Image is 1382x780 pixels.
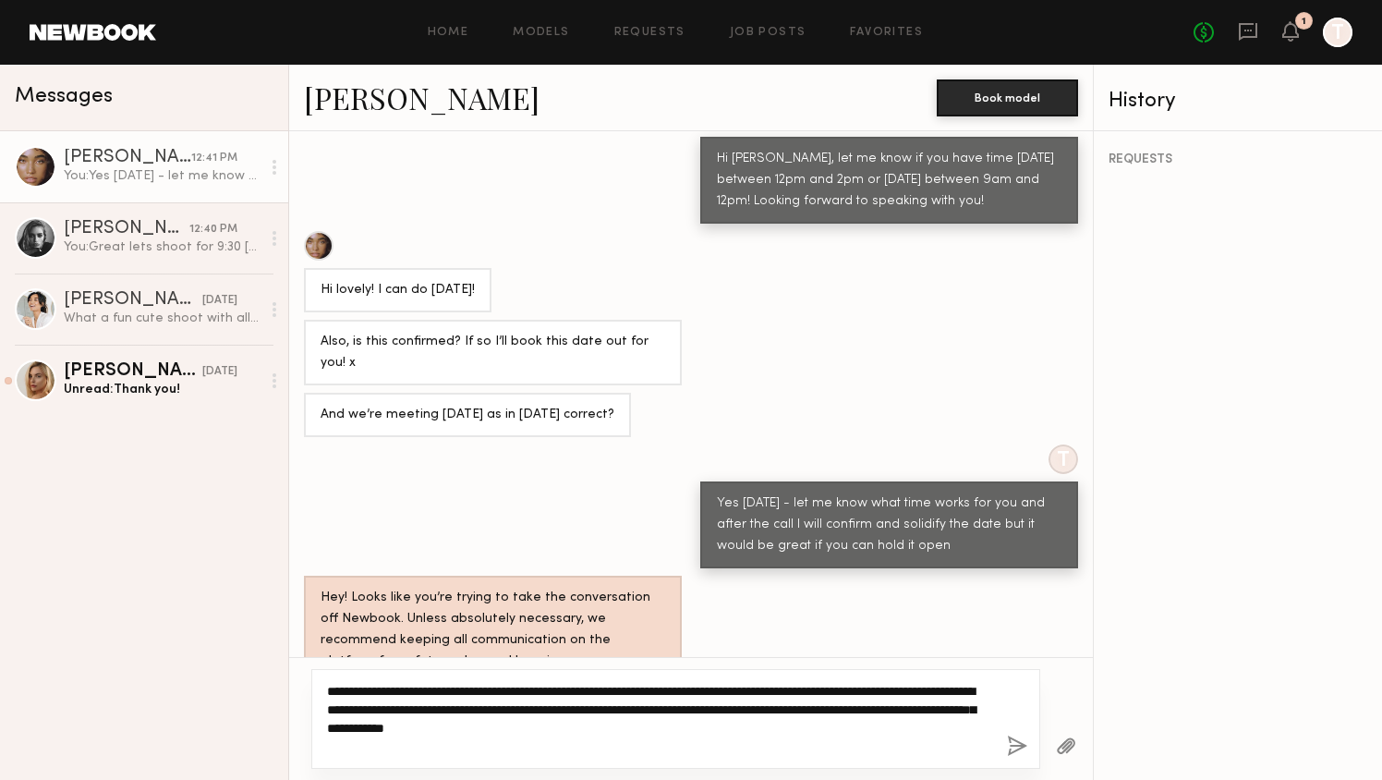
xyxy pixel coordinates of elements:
div: [PERSON_NAME] [64,291,202,310]
div: 1 [1302,17,1306,27]
a: Requests [614,27,685,39]
a: Models [513,27,569,39]
div: Also, is this confirmed? If so I’ll book this date out for you! x [321,332,665,374]
div: [DATE] [202,363,237,381]
div: REQUESTS [1109,153,1367,166]
a: Favorites [850,27,923,39]
div: Unread: Thank you! [64,381,261,398]
div: [DATE] [202,292,237,310]
span: Messages [15,86,113,107]
div: You: Yes [DATE] - let me know what time works for you and after the call I will confirm and solid... [64,167,261,185]
button: Book model [937,79,1078,116]
div: 12:41 PM [191,150,237,167]
div: Hey! Looks like you’re trying to take the conversation off Newbook. Unless absolutely necessary, ... [321,588,665,673]
div: Yes [DATE] - let me know what time works for you and after the call I will confirm and solidify t... [717,494,1061,557]
div: What a fun cute shoot with all you mamas ;) [64,310,261,327]
a: [PERSON_NAME] [304,78,539,117]
div: Hi [PERSON_NAME], let me know if you have time [DATE] between 12pm and 2pm or [DATE] between 9am ... [717,149,1061,213]
div: Hi lovely! I can do [DATE]! [321,280,475,301]
div: You: Great lets shoot for 9:30 [DATE] - I will send you a link shortly [64,238,261,256]
a: Home [428,27,469,39]
div: [PERSON_NAME] [64,220,189,238]
a: Job Posts [730,27,806,39]
div: History [1109,91,1367,112]
div: 12:40 PM [189,221,237,238]
div: And we’re meeting [DATE] as in [DATE] correct? [321,405,614,426]
div: [PERSON_NAME] [64,362,202,381]
a: Book model [937,89,1078,104]
div: [PERSON_NAME] [64,149,191,167]
a: T [1323,18,1352,47]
